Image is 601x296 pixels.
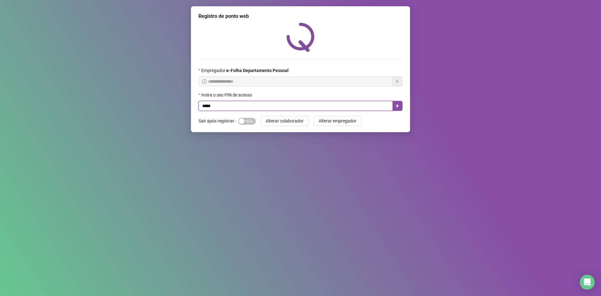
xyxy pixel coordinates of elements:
div: Registro de ponto web [198,13,403,20]
span: Alterar colaborador [266,117,304,124]
label: Insira o seu PIN de acesso [198,91,256,98]
strong: e-Folha Departamento Pessoal [226,68,289,73]
span: Alterar empregador [319,117,357,124]
button: Alterar empregador [314,116,362,126]
div: Open Intercom Messenger [580,275,595,290]
span: info-circle [202,79,207,84]
label: Sair após registrar [198,116,238,126]
button: Alterar colaborador [261,116,309,126]
span: Empregador : [201,67,289,74]
span: caret-right [395,103,400,108]
img: QRPoint [286,23,315,52]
